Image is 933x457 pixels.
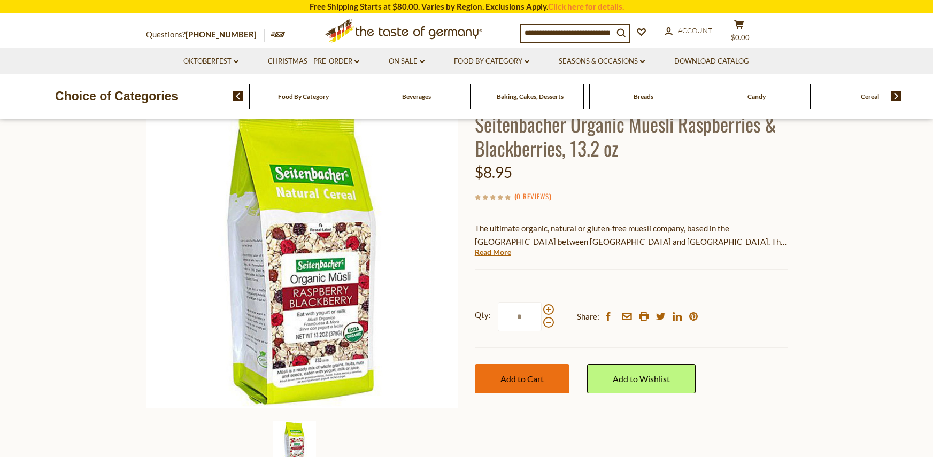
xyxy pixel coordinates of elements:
img: previous arrow [233,91,243,101]
a: Oktoberfest [183,56,238,67]
button: $0.00 [723,19,755,46]
a: Food By Category [454,56,529,67]
span: Add to Cart [500,374,544,384]
span: Account [678,26,712,35]
a: Cereal [861,92,879,100]
a: Baking, Cakes, Desserts [497,92,564,100]
span: $0.00 [731,33,750,42]
a: 0 Reviews [516,191,549,203]
span: Share: [577,310,599,323]
a: Add to Wishlist [587,364,696,393]
span: $8.95 [475,163,512,181]
a: Account [665,25,712,37]
input: Qty: [498,302,542,331]
img: next arrow [891,91,901,101]
a: Seasons & Occasions [559,56,645,67]
a: On Sale [389,56,425,67]
a: [PHONE_NUMBER] [186,29,257,39]
a: Download Catalog [674,56,749,67]
span: ( ) [514,191,551,202]
a: Read More [475,247,511,258]
p: The ultimate organic, natural or gluten-free muesli company, based in the [GEOGRAPHIC_DATA] betwe... [475,222,788,249]
strong: Qty: [475,308,491,322]
a: Beverages [402,92,431,100]
a: Click here for details. [548,2,624,11]
h1: Seitenbacher Organic Muesli Raspberries & Blackberries, 13.2 oz [475,112,788,160]
img: Seitenbacher Organic Muesli Raspberries & Blackberries, 13.2 oz [146,96,459,408]
a: Food By Category [278,92,329,100]
a: Candy [747,92,766,100]
p: Questions? [146,28,265,42]
a: Christmas - PRE-ORDER [268,56,359,67]
a: Breads [634,92,653,100]
button: Add to Cart [475,364,569,393]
